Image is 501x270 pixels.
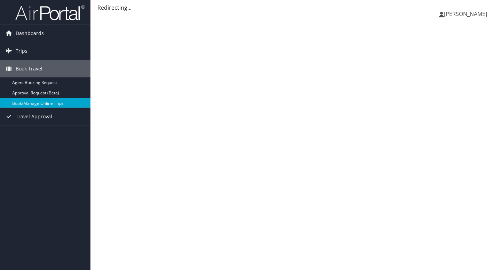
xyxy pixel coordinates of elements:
a: [PERSON_NAME] [439,3,494,24]
span: Trips [16,42,27,60]
span: Travel Approval [16,108,52,125]
span: [PERSON_NAME] [444,10,487,18]
div: Redirecting... [97,3,494,12]
span: Dashboards [16,25,44,42]
span: Book Travel [16,60,42,77]
img: airportal-logo.png [15,5,85,21]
